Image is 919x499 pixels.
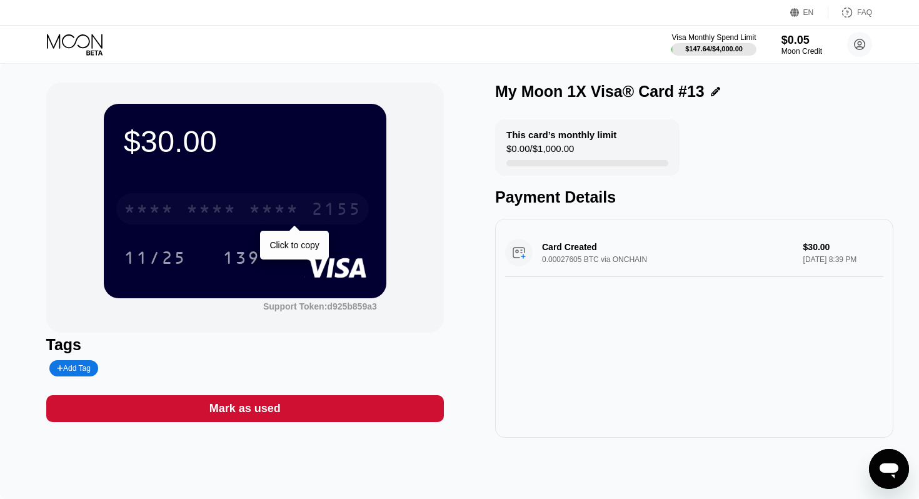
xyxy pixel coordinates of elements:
[495,188,893,206] div: Payment Details
[269,240,319,250] div: Click to copy
[685,45,743,53] div: $147.64 / $4,000.00
[869,449,909,489] iframe: Button to launch messaging window
[781,34,822,47] div: $0.05
[46,395,444,422] div: Mark as used
[781,47,822,56] div: Moon Credit
[263,301,377,311] div: Support Token: d925b859a3
[49,360,98,376] div: Add Tag
[311,201,361,221] div: 2155
[124,249,186,270] div: 11/25
[671,33,756,42] div: Visa Monthly Spend Limit
[790,6,828,19] div: EN
[114,242,196,273] div: 11/25
[506,143,574,160] div: $0.00 / $1,000.00
[223,249,260,270] div: 139
[213,242,269,273] div: 139
[495,83,705,101] div: My Moon 1X Visa® Card #13
[671,33,756,56] div: Visa Monthly Spend Limit$147.64/$4,000.00
[263,301,377,311] div: Support Token:d925b859a3
[506,129,616,140] div: This card’s monthly limit
[803,8,814,17] div: EN
[857,8,872,17] div: FAQ
[781,34,822,56] div: $0.05Moon Credit
[46,336,444,354] div: Tags
[57,364,91,373] div: Add Tag
[124,124,366,159] div: $30.00
[828,6,872,19] div: FAQ
[209,401,281,416] div: Mark as used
